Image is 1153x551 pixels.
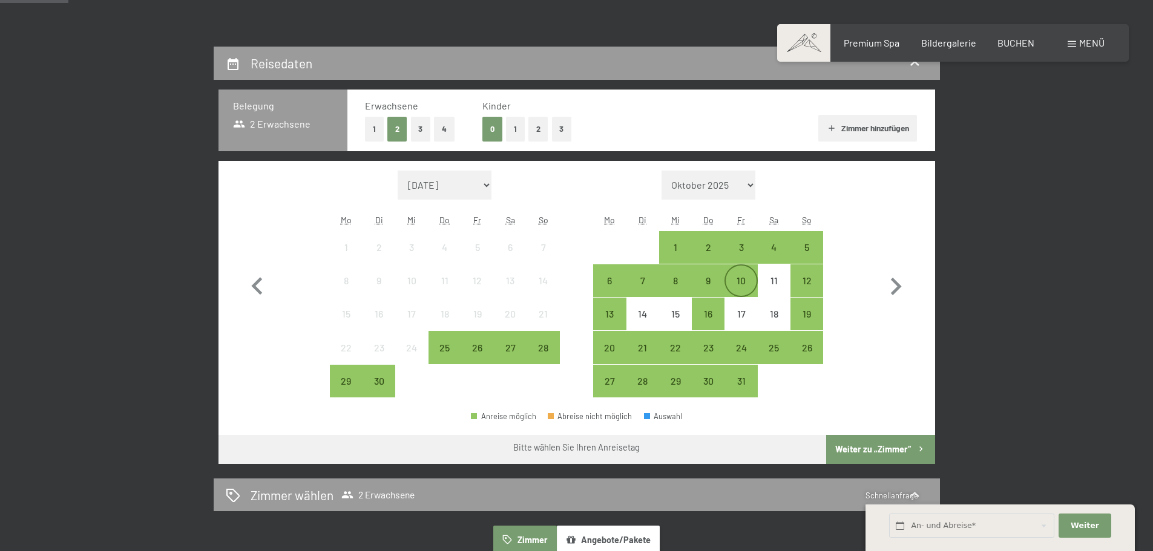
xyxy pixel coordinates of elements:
[396,343,427,373] div: 24
[726,343,756,373] div: 24
[1071,520,1099,531] span: Weiter
[395,231,428,264] div: Anreise nicht möglich
[659,298,692,330] div: Wed Oct 15 2025
[528,343,558,373] div: 28
[395,231,428,264] div: Wed Sep 03 2025
[724,331,757,364] div: Fri Oct 24 2025
[758,231,790,264] div: Anreise möglich
[758,264,790,297] div: Sat Oct 11 2025
[330,231,363,264] div: Mon Sep 01 2025
[539,215,548,225] abbr: Sonntag
[462,276,493,306] div: 12
[878,171,913,398] button: Nächster Monat
[724,298,757,330] div: Anreise nicht möglich
[396,276,427,306] div: 10
[506,117,525,142] button: 1
[790,264,823,297] div: Anreise möglich
[462,343,493,373] div: 26
[644,412,683,420] div: Auswahl
[660,309,691,339] div: 15
[792,243,822,273] div: 5
[790,331,823,364] div: Sun Oct 26 2025
[494,264,527,297] div: Anreise nicht möglich
[233,99,333,112] h3: Belegung
[331,276,361,306] div: 8
[790,298,823,330] div: Sun Oct 19 2025
[693,309,723,339] div: 16
[240,171,275,398] button: Vorheriger Monat
[660,276,691,306] div: 8
[659,298,692,330] div: Anreise nicht möglich
[396,243,427,273] div: 3
[330,331,363,364] div: Mon Sep 22 2025
[430,276,460,306] div: 11
[341,215,352,225] abbr: Montag
[395,264,428,297] div: Wed Sep 10 2025
[790,231,823,264] div: Sun Oct 05 2025
[790,231,823,264] div: Anreise möglich
[494,331,527,364] div: Sat Sep 27 2025
[251,486,333,504] h2: Zimmer wählen
[604,215,615,225] abbr: Montag
[594,343,625,373] div: 20
[758,331,790,364] div: Anreise möglich
[724,365,757,397] div: Anreise möglich
[429,331,461,364] div: Anreise möglich
[866,491,918,500] span: Schnellanfrage
[626,264,659,297] div: Tue Oct 07 2025
[364,343,394,373] div: 23
[331,309,361,339] div: 15
[494,298,527,330] div: Anreise nicht möglich
[461,264,494,297] div: Fri Sep 12 2025
[364,309,394,339] div: 16
[792,309,822,339] div: 19
[921,37,976,48] a: Bildergalerie
[790,298,823,330] div: Anreise möglich
[396,309,427,339] div: 17
[659,264,692,297] div: Anreise möglich
[527,298,559,330] div: Anreise nicht möglich
[364,243,394,273] div: 2
[659,264,692,297] div: Wed Oct 08 2025
[495,309,525,339] div: 20
[363,331,395,364] div: Anreise nicht möglich
[692,264,724,297] div: Anreise möglich
[628,343,658,373] div: 21
[494,231,527,264] div: Anreise nicht möglich
[726,376,756,406] div: 31
[395,331,428,364] div: Wed Sep 24 2025
[429,264,461,297] div: Thu Sep 11 2025
[724,331,757,364] div: Anreise möglich
[527,231,559,264] div: Sun Sep 07 2025
[330,365,363,397] div: Anreise möglich
[659,365,692,397] div: Wed Oct 29 2025
[626,331,659,364] div: Anreise möglich
[758,264,790,297] div: Anreise nicht möglich
[429,231,461,264] div: Anreise nicht möglich
[494,231,527,264] div: Sat Sep 06 2025
[513,442,640,454] div: Bitte wählen Sie Ihren Anreisetag
[703,215,714,225] abbr: Donnerstag
[594,376,625,406] div: 27
[693,343,723,373] div: 23
[552,117,572,142] button: 3
[790,331,823,364] div: Anreise möglich
[528,243,558,273] div: 7
[411,117,431,142] button: 3
[462,243,493,273] div: 5
[495,343,525,373] div: 27
[693,243,723,273] div: 2
[473,215,481,225] abbr: Freitag
[593,365,626,397] div: Mon Oct 27 2025
[628,376,658,406] div: 28
[430,343,460,373] div: 25
[692,264,724,297] div: Thu Oct 09 2025
[792,276,822,306] div: 12
[395,264,428,297] div: Anreise nicht möglich
[726,309,756,339] div: 17
[375,215,383,225] abbr: Dienstag
[997,37,1034,48] a: BUCHEN
[363,298,395,330] div: Anreise nicht möglich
